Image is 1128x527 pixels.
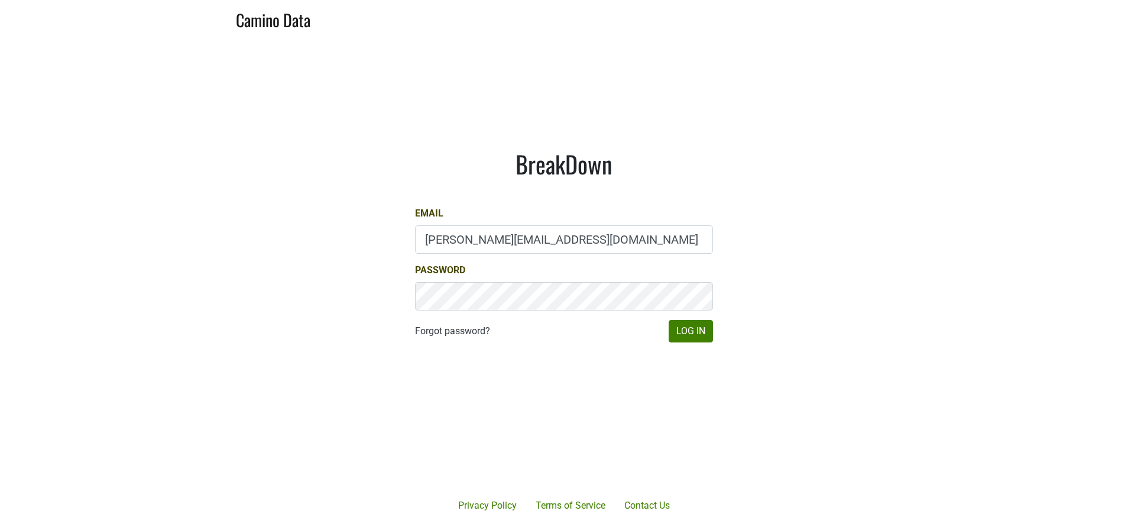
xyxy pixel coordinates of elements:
label: Password [415,263,465,277]
a: Privacy Policy [449,494,526,518]
a: Forgot password? [415,324,490,338]
a: Terms of Service [526,494,615,518]
a: Contact Us [615,494,679,518]
a: Camino Data [236,5,310,33]
h1: BreakDown [415,150,713,178]
button: Log In [669,320,713,342]
label: Email [415,206,443,221]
